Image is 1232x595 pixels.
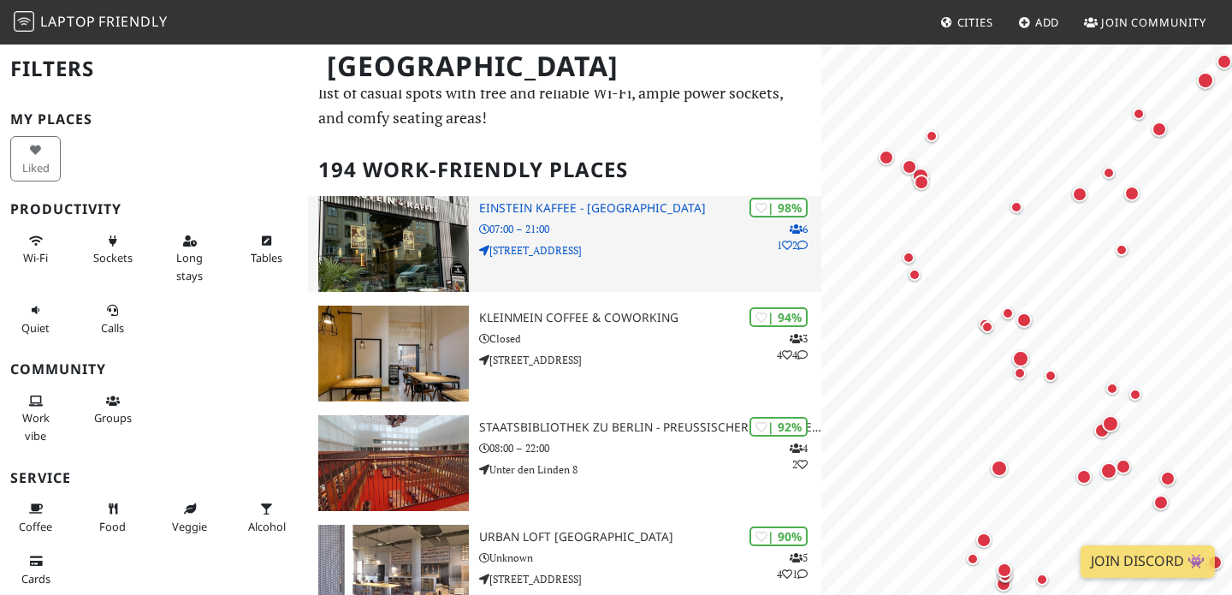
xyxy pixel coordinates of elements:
[93,250,133,265] span: Power sockets
[1081,545,1215,578] a: Join Discord 👾
[977,317,998,337] div: Map marker
[87,495,138,540] button: Food
[10,387,61,449] button: Work vibe
[479,311,821,325] h3: KleinMein Coffee & Coworking
[40,12,96,31] span: Laptop
[479,461,821,478] p: Unter den Linden 8
[898,156,921,178] div: Map marker
[98,12,167,31] span: Friendly
[993,559,1016,581] div: Map marker
[973,529,995,551] div: Map marker
[749,417,808,437] div: | 92%
[479,242,821,259] p: [STREET_ADDRESS]
[479,420,821,435] h3: Staatsbibliothek zu Berlin - Preußischer Kulturbesitz
[241,495,292,540] button: Alcohol
[99,519,126,534] span: Food
[1009,347,1033,371] div: Map marker
[790,440,808,473] p: 4 2
[14,8,168,38] a: LaptopFriendly LaptopFriendly
[1188,23,1210,45] div: Map marker
[1157,467,1179,490] div: Map marker
[172,519,207,534] span: Veggie
[1077,7,1213,38] a: Join Community
[777,550,808,582] p: 5 4 1
[1032,569,1052,590] div: Map marker
[164,495,215,540] button: Veggie
[10,470,298,486] h3: Service
[1112,455,1134,478] div: Map marker
[998,303,1018,324] div: Map marker
[1040,366,1061,386] div: Map marker
[101,320,124,336] span: Video/audio calls
[1111,240,1132,260] div: Map marker
[974,314,995,335] div: Map marker
[19,519,52,534] span: Coffee
[1035,15,1060,30] span: Add
[251,250,282,265] span: Work-friendly tables
[318,306,469,402] img: KleinMein Coffee & Coworking
[777,330,808,363] p: 3 4 4
[875,146,897,169] div: Map marker
[479,571,821,587] p: [STREET_ADDRESS]
[87,296,138,342] button: Calls
[777,221,808,253] p: 6 1 2
[176,250,203,283] span: Long stays
[10,111,298,128] h3: My Places
[987,456,1011,480] div: Map marker
[1073,466,1095,488] div: Map marker
[479,352,821,368] p: [STREET_ADDRESS]
[21,571,50,586] span: Credit cards
[318,144,811,196] h2: 194 Work-Friendly Places
[933,7,1000,38] a: Cities
[308,196,821,292] a: Einstein Kaffee - Charlottenburg | 98% 612 Einstein Kaffee - [GEOGRAPHIC_DATA] 07:00 – 21:00 [STR...
[241,227,292,272] button: Tables
[898,247,919,268] div: Map marker
[957,15,993,30] span: Cities
[479,221,821,237] p: 07:00 – 21:00
[1148,118,1170,140] div: Map marker
[23,250,48,265] span: Stable Wi-Fi
[994,564,1016,586] div: Map marker
[308,306,821,402] a: KleinMein Coffee & Coworking | 94% 344 KleinMein Coffee & Coworking Closed [STREET_ADDRESS]
[1069,183,1091,205] div: Map marker
[1102,378,1122,399] div: Map marker
[479,550,821,566] p: Unknown
[10,43,298,95] h2: Filters
[164,227,215,289] button: Long stays
[1006,197,1027,217] div: Map marker
[1013,309,1035,331] div: Map marker
[14,11,34,32] img: LaptopFriendly
[87,227,138,272] button: Sockets
[21,320,50,336] span: Quiet
[1121,182,1143,205] div: Map marker
[904,265,925,285] div: Map marker
[1150,491,1172,514] div: Map marker
[313,43,818,90] h1: [GEOGRAPHIC_DATA]
[1097,459,1121,483] div: Map marker
[1128,104,1149,124] div: Map marker
[1193,68,1217,92] div: Map marker
[749,527,808,546] div: | 90%
[479,201,821,216] h3: Einstein Kaffee - [GEOGRAPHIC_DATA]
[318,415,469,511] img: Staatsbibliothek zu Berlin - Preußischer Kulturbesitz
[479,440,821,456] p: 08:00 – 22:00
[1101,15,1206,30] span: Join Community
[87,387,138,432] button: Groups
[1099,412,1122,436] div: Map marker
[10,495,61,540] button: Coffee
[1204,551,1226,574] div: Map marker
[479,530,821,544] h3: URBAN LOFT [GEOGRAPHIC_DATA]
[921,126,942,146] div: Map marker
[1011,7,1067,38] a: Add
[1099,163,1119,183] div: Map marker
[479,330,821,347] p: Closed
[992,573,1015,595] div: Map marker
[10,296,61,342] button: Quiet
[94,410,132,425] span: Group tables
[749,307,808,327] div: | 94%
[910,171,933,193] div: Map marker
[995,566,1016,586] div: Map marker
[10,201,298,217] h3: Productivity
[1125,384,1146,405] div: Map marker
[1091,419,1113,442] div: Map marker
